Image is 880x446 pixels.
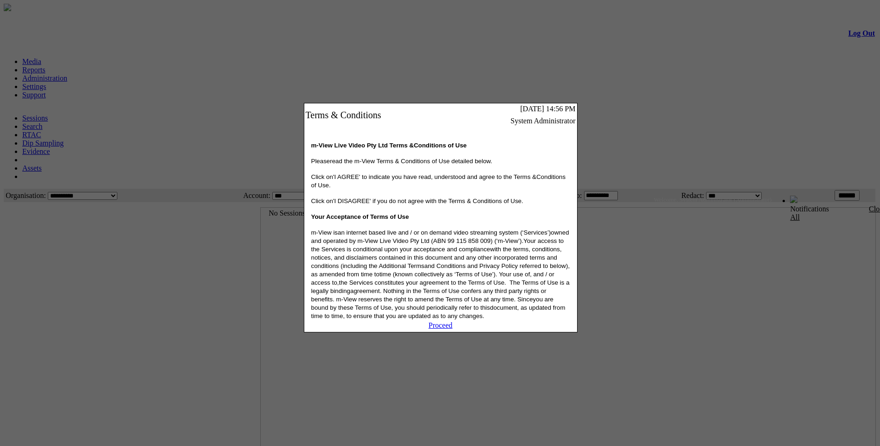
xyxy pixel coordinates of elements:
[429,321,453,329] a: Proceed
[306,110,450,121] div: Terms & Conditions
[451,104,576,114] td: [DATE] 14:56 PM
[311,173,566,189] span: Click on'I AGREE' to indicate you have read, understood and agree to the Terms &Conditions of Use.
[311,142,467,149] span: m-View Live Video Pty Ltd Terms &Conditions of Use
[311,198,523,204] span: Click on'I DISAGREE' if you do not agree with the Terms & Conditions of Use.
[451,116,576,126] td: System Administrator
[311,158,493,165] span: Pleaseread the m-View Terms & Conditions of Use detailed below.
[311,213,409,220] span: Your Acceptance of Terms of Use
[311,229,570,319] span: m-View isan internet based live and / or on demand video streaming system (‘Services’)owned and o...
